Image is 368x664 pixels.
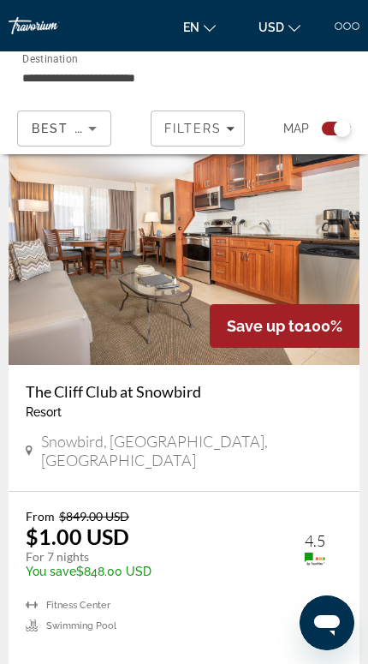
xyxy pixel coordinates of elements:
[26,405,62,419] span: Resort
[227,317,304,335] span: Save up to
[183,21,199,34] span: en
[26,382,342,401] a: The Cliff Club at Snowbird
[46,620,116,631] span: Swimming Pool
[22,68,229,88] input: Select destination
[26,549,151,565] p: For 7 nights
[300,595,354,650] iframe: Button to launch messaging window
[250,15,309,39] button: Change currency
[305,531,325,550] div: 4.5
[26,565,151,578] p: $848.00 USD
[210,304,359,348] div: 100%
[164,122,223,135] span: Filters
[22,52,78,64] span: Destination
[32,122,121,135] span: Best Deals
[283,117,309,141] span: Map
[175,15,224,39] button: Change language
[41,432,342,470] span: Snowbird, [GEOGRAPHIC_DATA], [GEOGRAPHIC_DATA]
[151,111,245,147] button: Filters
[26,509,55,523] span: From
[46,600,110,611] span: Fitness Center
[305,553,325,565] img: TrustYou guest rating badge
[9,91,359,365] img: The Cliff Club at Snowbird
[26,523,129,549] p: $1.00 USD
[258,21,284,34] span: USD
[59,509,129,523] span: $849.00 USD
[26,565,76,578] span: You save
[32,118,97,139] mat-select: Sort by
